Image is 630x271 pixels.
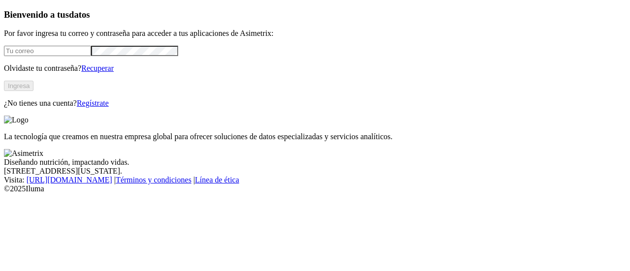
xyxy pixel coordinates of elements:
[4,116,29,124] img: Logo
[4,46,91,56] input: Tu correo
[81,64,114,72] a: Recuperar
[4,9,626,20] h3: Bienvenido a tus
[195,176,239,184] a: Línea de ética
[116,176,191,184] a: Términos y condiciones
[4,158,626,167] div: Diseñando nutrición, impactando vidas.
[27,176,112,184] a: [URL][DOMAIN_NAME]
[4,29,626,38] p: Por favor ingresa tu correo y contraseña para acceder a tus aplicaciones de Asimetrix:
[4,132,626,141] p: La tecnología que creamos en nuestra empresa global para ofrecer soluciones de datos especializad...
[4,81,33,91] button: Ingresa
[69,9,90,20] span: datos
[4,64,626,73] p: Olvidaste tu contraseña?
[4,184,626,193] div: © 2025 Iluma
[77,99,109,107] a: Regístrate
[4,167,626,176] div: [STREET_ADDRESS][US_STATE].
[4,99,626,108] p: ¿No tienes una cuenta?
[4,176,626,184] div: Visita : | |
[4,149,43,158] img: Asimetrix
